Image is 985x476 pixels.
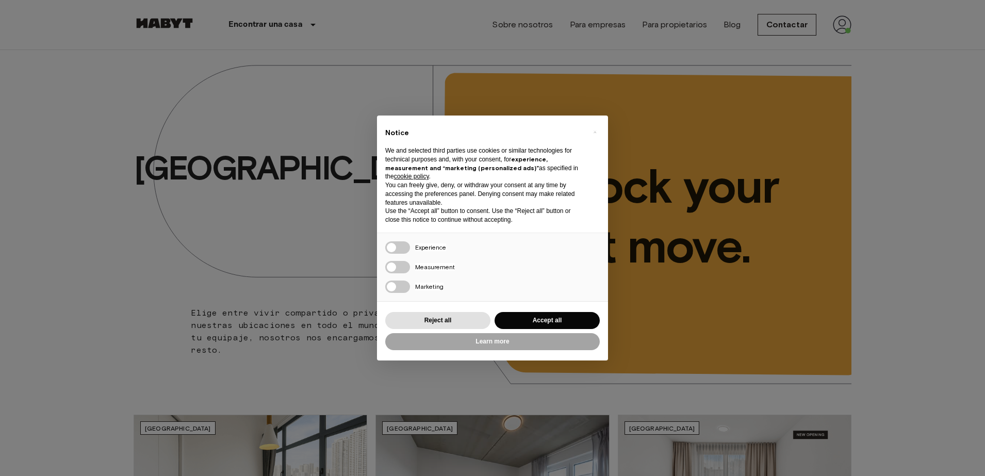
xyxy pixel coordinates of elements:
[385,155,548,172] strong: experience, measurement and “marketing (personalized ads)”
[415,263,455,271] span: Measurement
[495,312,600,329] button: Accept all
[385,146,583,181] p: We and selected third parties use cookies or similar technologies for technical purposes and, wit...
[385,181,583,207] p: You can freely give, deny, or withdraw your consent at any time by accessing the preferences pane...
[385,207,583,224] p: Use the “Accept all” button to consent. Use the “Reject all” button or close this notice to conti...
[394,173,429,180] a: cookie policy
[385,312,490,329] button: Reject all
[385,333,600,350] button: Learn more
[385,128,583,138] h2: Notice
[415,283,444,290] span: Marketing
[586,124,603,140] button: Close this notice
[593,126,597,138] span: ×
[415,243,446,251] span: Experience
